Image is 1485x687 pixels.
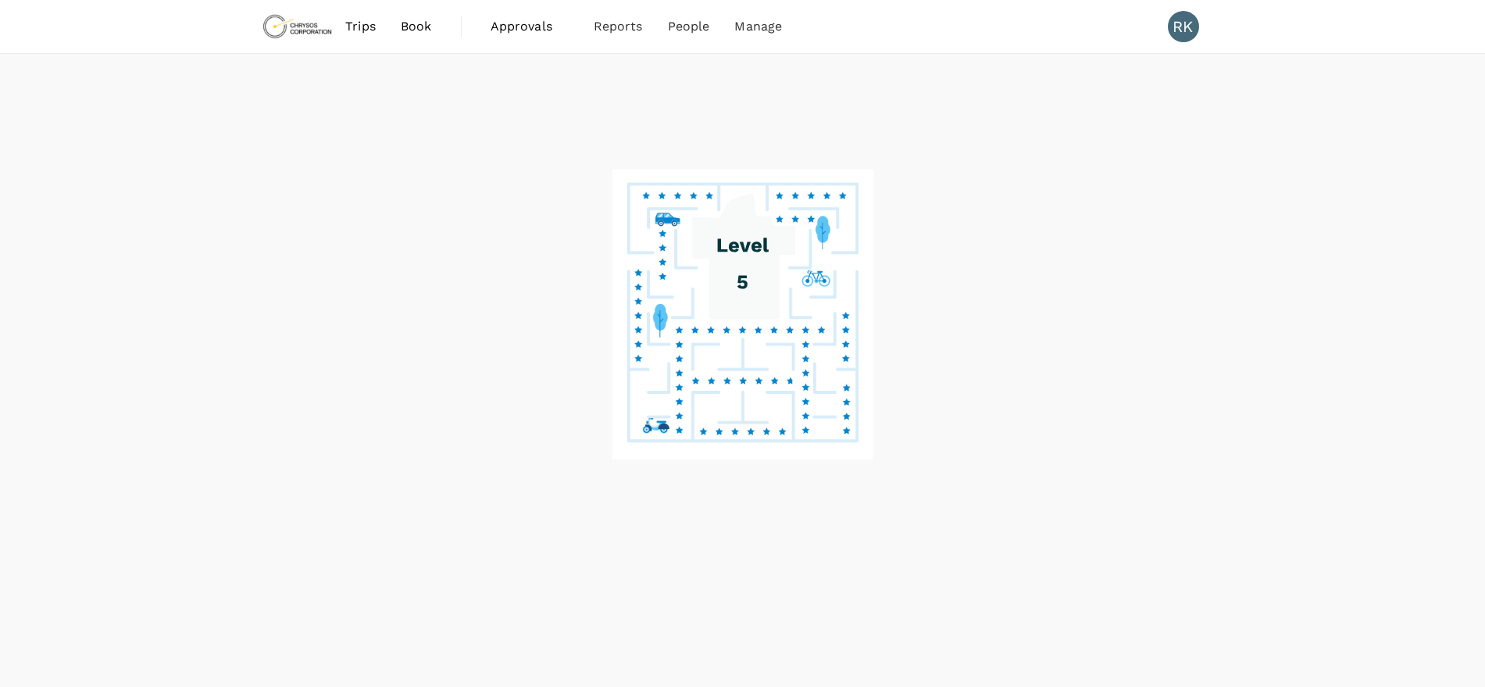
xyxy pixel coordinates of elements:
[345,17,376,36] span: Trips
[734,17,782,36] span: Manage
[401,17,432,36] span: Book
[668,17,710,36] span: People
[594,17,643,36] span: Reports
[262,9,334,44] img: Chrysos Corporation
[1168,11,1199,42] div: RK
[491,17,569,36] span: Approvals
